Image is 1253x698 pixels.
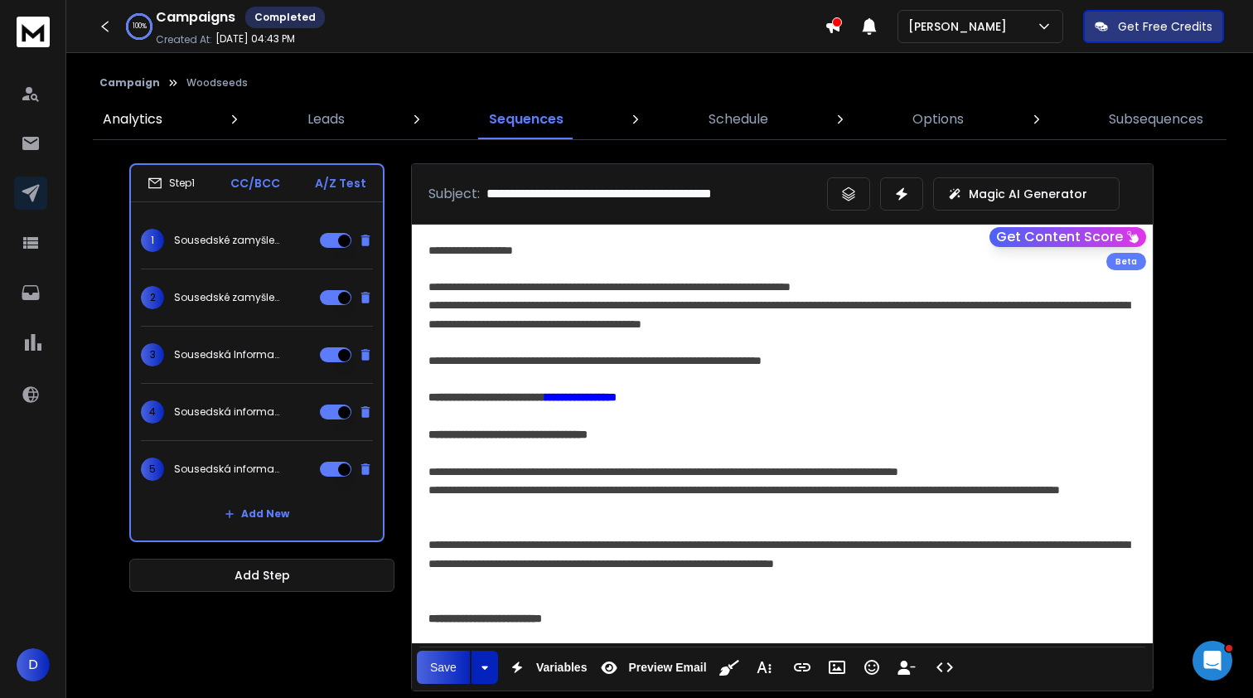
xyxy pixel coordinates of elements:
[1083,10,1224,43] button: Get Free Credits
[17,648,50,681] button: D
[17,17,50,47] img: logo
[103,109,162,129] p: Analytics
[315,175,366,191] p: A/Z Test
[417,651,470,684] button: Save
[141,343,164,366] span: 3
[186,76,248,90] p: Woodseeds
[1118,18,1212,35] p: Get Free Credits
[245,7,325,28] div: Completed
[133,22,147,32] p: 100 %
[989,227,1146,247] button: Get Content Score
[821,651,853,684] button: Insert Image (⌘P)
[593,651,709,684] button: Preview Email
[428,184,480,204] p: Subject:
[929,651,960,684] button: Code View
[933,177,1120,211] button: Magic AI Generator
[156,33,212,46] p: Created At:
[211,497,302,531] button: Add New
[156,7,235,27] h1: Campaigns
[174,405,280,419] p: Sousedská informace: Dřevostavby na vzestupu
[174,291,280,304] p: Sousedské zamyšlení: České dřevo v [GEOGRAPHIC_DATA]
[786,651,818,684] button: Insert Link (⌘K)
[99,76,160,90] button: Campaign
[902,99,974,139] a: Options
[625,661,709,675] span: Preview Email
[174,463,280,476] p: Sousedská informace: Les pohlcuje uhlík i vydělává
[141,400,164,424] span: 4
[148,176,195,191] div: Step 1
[912,109,964,129] p: Options
[129,163,385,542] li: Step1CC/BCCA/Z Test1Sousedské zamyšlení: Co nám roste před očima?2Sousedské zamyšlení: České dřev...
[699,99,778,139] a: Schedule
[908,18,1014,35] p: [PERSON_NAME]
[479,99,573,139] a: Sequences
[93,99,172,139] a: Analytics
[141,229,164,252] span: 1
[1099,99,1213,139] a: Subsequences
[489,109,564,129] p: Sequences
[714,651,745,684] button: Clean HTML
[1193,641,1232,681] iframe: Intercom live chat
[1109,109,1203,129] p: Subsequences
[141,286,164,309] span: 2
[891,651,922,684] button: Insert Unsubscribe Link
[129,559,394,592] button: Add Step
[215,32,295,46] p: [DATE] 04:43 PM
[174,348,280,361] p: Sousedská Informace: Roste nejen v lese, ale i na hodnotě
[174,234,280,247] p: Sousedské zamyšlení: Co nám roste před očima?
[307,109,345,129] p: Leads
[501,651,591,684] button: Variables
[298,99,355,139] a: Leads
[1106,253,1146,270] div: Beta
[969,186,1087,202] p: Magic AI Generator
[141,458,164,481] span: 5
[533,661,591,675] span: Variables
[230,175,280,191] p: CC/BCC
[709,109,768,129] p: Schedule
[856,651,888,684] button: Emoticons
